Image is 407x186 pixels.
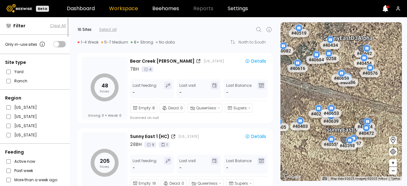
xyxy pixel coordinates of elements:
[133,82,156,96] div: Last feeding
[331,177,387,180] span: Map data ©2025 Imagery ©2025 Airbus
[152,6,179,11] a: Beehomes
[226,165,228,171] span: -
[14,104,37,111] label: [US_STATE]
[36,6,49,12] div: Beta
[100,89,109,94] tspan: hives
[5,40,46,48] div: Only in-use sites
[391,167,395,175] span: –
[14,78,27,84] label: Ranch
[321,140,341,148] div: # 40555
[139,105,152,111] span: Empty :
[179,157,196,171] div: Last visit
[273,47,293,55] div: # 40082
[337,141,357,150] div: # 40398
[13,23,25,29] span: Filter
[245,134,266,139] div: Details
[203,59,224,64] div: [US_STATE]
[290,122,310,130] div: # 40403
[50,23,66,29] button: Clear All
[141,66,153,72] div: 4
[245,59,266,63] div: Details
[389,167,397,175] button: –
[193,6,213,11] span: Reports
[287,64,308,72] div: # 40616
[5,149,66,155] div: Feeding
[319,54,339,63] div: # 40258
[152,105,155,111] span: 8
[14,113,37,120] label: [US_STATE]
[14,167,33,174] label: Past week
[100,157,110,165] tspan: 205
[130,133,169,140] div: Sunny East 1 (HC)
[109,6,138,11] a: Workspace
[5,59,66,66] div: Site type
[14,68,24,75] label: Yard
[102,113,104,118] span: 0
[226,82,252,96] div: Last Balance
[308,109,329,118] div: # 40276
[179,89,182,96] div: -
[226,157,252,171] div: Last Balance
[133,89,135,96] div: -
[130,115,159,120] div: Scanned on null
[242,132,269,141] button: Details
[354,49,375,58] div: # 40692
[226,89,228,96] span: -
[324,28,373,41] div: Sunny East D3 Alpha
[14,158,35,165] label: Active now
[321,117,341,125] div: # 40639
[67,6,95,11] a: Dashboard
[282,173,303,181] img: Google
[326,119,375,133] div: Sunny East D3 Bravo
[14,132,37,138] label: [US_STATE]
[196,105,217,111] span: Queenless :
[101,40,128,45] div: 5-7 Medium
[178,134,199,139] div: [US_STATE]
[355,122,375,131] div: # 40584
[242,57,269,65] button: Details
[5,95,66,101] div: Region
[391,159,395,167] span: +
[322,176,327,181] button: Keyboard shortcuts
[238,40,270,44] div: North to South
[289,29,309,37] div: # 40519
[14,122,37,129] label: [US_STATE]
[356,129,376,137] div: # 40472
[233,105,248,111] span: Supers :
[391,177,400,180] a: Terms (opens in new tab)
[14,176,57,183] label: More than a week ago
[179,82,196,96] div: Last visit
[99,27,117,32] div: Select all
[389,159,397,167] button: +
[228,6,248,11] a: Settings
[78,27,92,32] div: 16 Sites
[306,56,327,64] div: # 40684
[338,78,358,86] div: # 40536
[130,58,195,65] div: Bear Creek [PERSON_NAME]
[156,40,175,45] div: No data
[130,141,142,148] div: 28 BH
[180,105,183,111] span: 0
[320,41,341,49] div: # 40434
[159,142,169,148] div: 1
[133,157,156,171] div: Last feeding
[218,105,220,111] span: -
[78,40,99,45] div: 1-4 Weak
[331,74,352,82] div: # 40659
[119,113,121,118] span: 0
[248,105,251,111] span: -
[101,82,108,89] tspan: 48
[100,164,109,169] tspan: hives
[133,165,135,171] div: -
[354,59,374,67] div: # 40454
[360,69,380,77] div: # 40576
[321,109,341,117] div: # 40653
[168,105,180,111] span: Dead :
[130,66,139,72] div: 7 BH
[131,40,153,45] div: 8+ Strong
[88,113,121,118] div: Strong Weak
[179,165,182,171] div: -
[282,173,303,181] a: Open this area in Google Maps (opens a new window)
[6,4,32,12] img: Beewise logo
